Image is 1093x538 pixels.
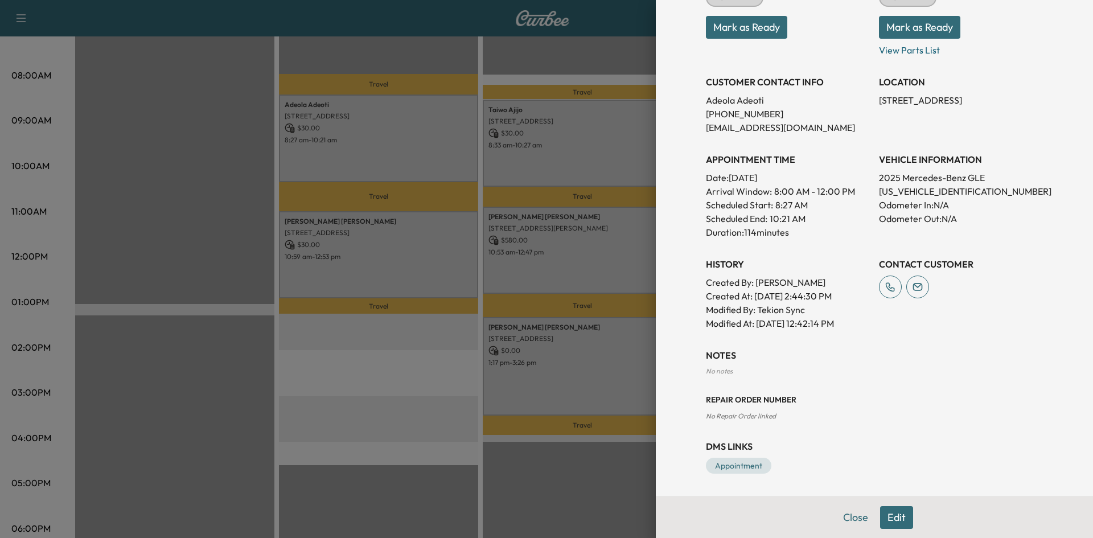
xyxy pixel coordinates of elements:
[706,276,870,289] p: Created By : [PERSON_NAME]
[880,506,913,529] button: Edit
[879,16,960,39] button: Mark as Ready
[706,153,870,166] h3: APPOINTMENT TIME
[706,171,870,184] p: Date: [DATE]
[706,184,870,198] p: Arrival Window:
[879,171,1043,184] p: 2025 Mercedes-Benz GLE
[706,458,771,474] a: Appointment
[879,212,1043,225] p: Odometer Out: N/A
[706,198,773,212] p: Scheduled Start:
[770,212,806,225] p: 10:21 AM
[706,394,1043,405] h3: Repair Order number
[706,16,787,39] button: Mark as Ready
[879,153,1043,166] h3: VEHICLE INFORMATION
[836,506,876,529] button: Close
[706,93,870,107] p: Adeola Adeoti
[775,198,808,212] p: 8:27 AM
[706,348,1043,362] h3: NOTES
[706,303,870,317] p: Modified By : Tekion Sync
[706,367,1043,376] div: No notes
[706,317,870,330] p: Modified At : [DATE] 12:42:14 PM
[879,257,1043,271] h3: CONTACT CUSTOMER
[706,212,767,225] p: Scheduled End:
[879,39,1043,57] p: View Parts List
[706,412,776,420] span: No Repair Order linked
[706,440,1043,453] h3: DMS Links
[706,121,870,134] p: [EMAIL_ADDRESS][DOMAIN_NAME]
[879,184,1043,198] p: [US_VEHICLE_IDENTIFICATION_NUMBER]
[774,184,855,198] span: 8:00 AM - 12:00 PM
[706,225,870,239] p: Duration: 114 minutes
[706,75,870,89] h3: CUSTOMER CONTACT INFO
[706,107,870,121] p: [PHONE_NUMBER]
[879,198,1043,212] p: Odometer In: N/A
[706,289,870,303] p: Created At : [DATE] 2:44:30 PM
[879,75,1043,89] h3: LOCATION
[879,93,1043,107] p: [STREET_ADDRESS]
[706,257,870,271] h3: History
